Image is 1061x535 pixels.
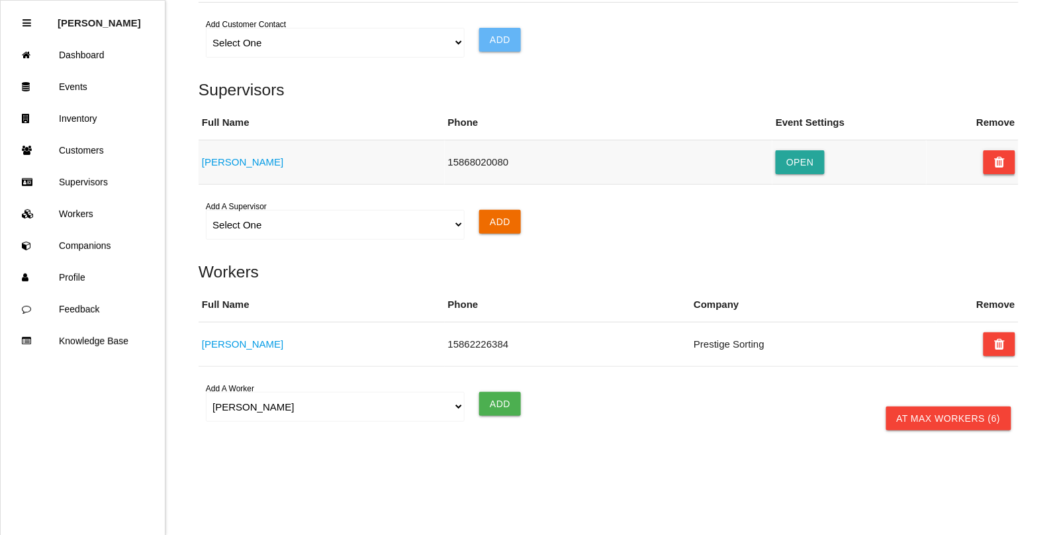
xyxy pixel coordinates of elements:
[1,198,165,230] a: Workers
[445,140,773,185] td: 15868020080
[445,322,691,367] td: 15862226384
[199,81,1019,99] h5: Supervisors
[886,407,1011,430] a: At Max Workers (6)
[690,322,937,367] td: Prestige Sorting
[199,105,445,140] th: Full Name
[1,71,165,103] a: Events
[445,105,773,140] th: Phone
[479,210,521,234] input: Add
[58,7,141,28] p: Rosie Blandino
[1,293,165,325] a: Feedback
[1,134,165,166] a: Customers
[202,156,283,168] a: [PERSON_NAME]
[206,383,254,395] label: Add A Worker
[23,7,31,39] div: Close
[690,287,937,322] th: Company
[1,262,165,293] a: Profile
[1,230,165,262] a: Companions
[974,287,1019,322] th: Remove
[772,105,926,140] th: Event Settings
[199,287,445,322] th: Full Name
[445,287,691,322] th: Phone
[974,105,1019,140] th: Remove
[1,166,165,198] a: Supervisors
[199,263,1019,281] h5: Workers
[479,392,521,416] input: Add
[776,150,825,174] button: Open
[1,103,165,134] a: Inventory
[1,325,165,357] a: Knowledge Base
[206,19,286,30] label: Add Customer Contact
[202,338,283,350] a: [PERSON_NAME]
[479,28,521,52] input: Add
[1,39,165,71] a: Dashboard
[206,201,267,213] label: Add A Supervisor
